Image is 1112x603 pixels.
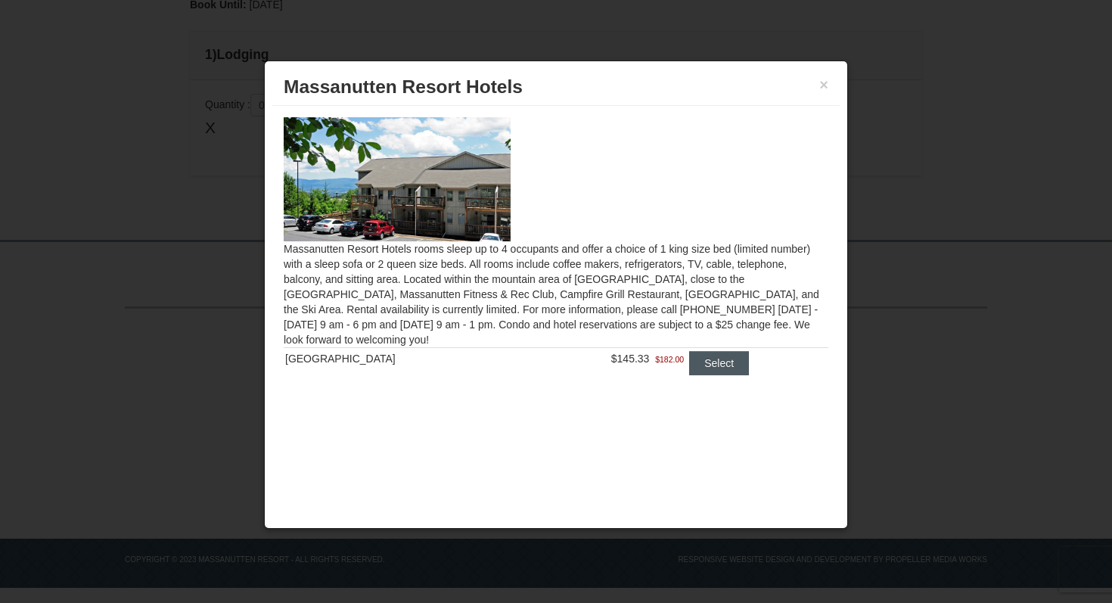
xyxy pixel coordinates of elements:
[689,351,749,375] button: Select
[611,353,650,365] span: $145.33
[272,106,840,406] div: Massanutten Resort Hotels rooms sleep up to 4 occupants and offer a choice of 1 king size bed (li...
[284,117,511,241] img: 19219026-1-e3b4ac8e.jpg
[655,352,684,367] span: $182.00
[284,76,523,97] span: Massanutten Resort Hotels
[819,77,828,92] button: ×
[285,351,523,366] div: [GEOGRAPHIC_DATA]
